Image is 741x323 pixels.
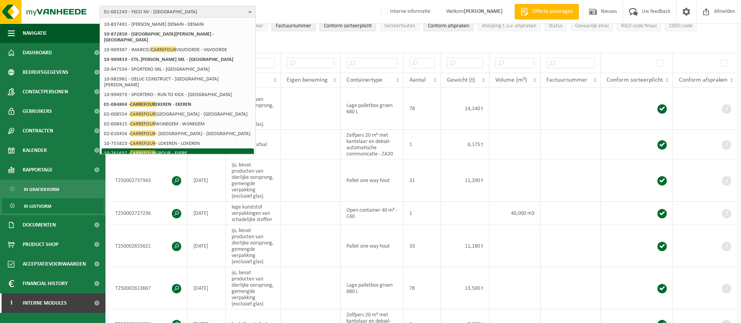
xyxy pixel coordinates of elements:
span: CARREFOUR [130,150,155,156]
td: [DATE] [187,159,226,202]
span: Conform afspraken [428,23,469,29]
span: Containertype [346,77,382,83]
strong: 10-872850 - [GEOGRAPHIC_DATA][PERSON_NAME] - [GEOGRAPHIC_DATA] [104,32,214,43]
span: Contracten [23,121,53,141]
td: 78 [404,267,441,309]
span: Kalender [23,141,47,160]
span: Factuurnummer [276,23,311,29]
strong: 01-084804 - EKEREN - EKEREN [104,101,191,107]
span: Gewicht (t) [447,77,475,83]
td: 31 [404,159,441,202]
a: In lijstvorm [2,198,104,213]
label: Interne informatie [379,6,430,18]
span: Factuurnummer [546,77,587,83]
strong: [PERSON_NAME] [464,9,503,14]
li: 10-909387 - IMARCO/ VILVOORDE - VILVOORDE [102,45,254,55]
span: CARREFOUR [130,140,155,146]
li: 10-755823 - - LOKEREN - LOKEREN [102,139,254,148]
button: StatusStatus: Activate to sort [545,20,567,31]
span: Eigen benaming [287,77,328,83]
span: CARREFOUR [130,121,155,127]
td: 6,175 t [441,130,489,159]
td: [DATE] [187,267,226,309]
button: Afwijking t.o.v. afsprakenAfwijking t.o.v. afspraken: Activate to sort [477,20,541,31]
span: Contactpersonen [23,82,68,102]
button: Conform afspraken : Activate to sort [423,20,473,31]
td: 1 [404,130,441,159]
span: I [8,293,15,313]
strong: 10-909819 - ETS. [PERSON_NAME] SRL - [GEOGRAPHIC_DATA] [104,57,233,62]
td: [DATE] [187,225,226,267]
span: Gebruikers [23,102,52,121]
td: T250002727236 [109,202,187,225]
button: SorteerfoutenSorteerfouten: Activate to sort [380,20,420,31]
td: 13,500 t [441,267,489,309]
span: CARREFOUR [151,46,176,52]
span: Bedrijfsgegevens [23,62,68,82]
span: Aantal [409,77,426,83]
li: 10-761637 - GROUP - EVERE [102,148,254,158]
td: Zelfpers 20 m³ met kantelaar en deksel-automatische communicatie - ZA20 [341,130,404,159]
span: Sorteerfouten [384,23,415,29]
td: 1 [404,202,441,225]
span: Navigatie [23,23,47,43]
td: 11,200 t [441,159,489,202]
span: Dashboard [23,43,52,62]
span: Rapportage [23,160,53,180]
span: In grafiekvorm [24,182,59,197]
span: Offerte aanvragen [530,8,575,16]
button: FactuurnummerFactuurnummer: Activate to sort [271,20,316,31]
span: In lijstvorm [24,199,51,214]
td: T250002613667 [109,267,187,309]
span: CARREFOUR [130,130,155,136]
td: 33 [404,225,441,267]
td: ijs, bevat producten van dierlijke oorsprong, gemengde verpakking (exclusief glas) [226,159,281,202]
li: 10-947534 - SPORTERO SRL - [GEOGRAPHIC_DATA] [102,64,254,74]
span: Interne modules [23,293,67,313]
td: Lage palletbox groen 680 L [341,87,404,130]
li: 02-008415 - WIJNEGEM - WIJNEGEM [102,119,254,129]
button: Conform sorteerplicht : Activate to sort [320,20,376,31]
a: Offerte aanvragen [514,4,579,20]
span: Acceptatievoorwaarden [23,254,86,274]
span: 01-001243 - YSCO NV - [GEOGRAPHIC_DATA] [104,6,245,18]
td: Lage palletbox groen 680 L [341,267,404,309]
span: Conform afspraken [679,77,727,83]
span: Status [549,23,562,29]
td: lege kunststof verpakkingen van schadelijke stoffen [226,202,281,225]
span: Conform sorteerplicht [607,77,663,83]
td: T250002655621 [109,225,187,267]
li: 02-008554 - [GEOGRAPHIC_DATA] - [GEOGRAPHIC_DATA] [102,109,254,119]
span: Financial History [23,274,68,293]
span: Gevaarlijk afval [575,23,609,29]
td: ijs, bevat producten van dierlijke oorsprong, gemengde verpakking (exclusief glas) [226,225,281,267]
li: 02-010456 - - [GEOGRAPHIC_DATA] - [GEOGRAPHIC_DATA] [102,129,254,139]
li: 10-837491 - [PERSON_NAME] DENAIN - DENAIN [102,20,254,29]
span: Conform sorteerplicht [324,23,372,29]
span: Documenten [23,215,56,235]
td: ijs, bevat producten van dierlijke oorsprong, gemengde verpakking (exclusief glas) [226,267,281,309]
span: R&D code finaal [621,23,657,29]
td: T250002737943 [109,159,187,202]
span: CSRD code [669,23,693,29]
li: 10-982981 - DELUC CONSTRUCT - [GEOGRAPHIC_DATA][PERSON_NAME] [102,74,254,90]
td: 40,000 m3 [489,202,541,225]
span: Volume (m³) [495,77,527,83]
li: 10-994973 - SPORTERO - RUN TO KICK - [GEOGRAPHIC_DATA] [102,90,254,100]
span: Afwijking t.o.v. afspraken [482,23,536,29]
td: Pallet one way hout [341,225,404,267]
span: CARREFOUR [130,101,155,107]
td: 78 [404,87,441,130]
button: Gevaarlijk afval : Activate to sort [571,20,613,31]
td: 11,180 t [441,225,489,267]
button: CSRD codeCSRD code: Activate to sort [665,20,697,31]
span: CARREFOUR [130,111,155,117]
td: 14,140 t [441,87,489,130]
button: 01-001243 - YSCO NV - [GEOGRAPHIC_DATA] [100,6,256,18]
a: In grafiekvorm [2,182,104,196]
td: Open container 40 m³ - C40 [341,202,404,225]
span: Product Shop [23,235,58,254]
button: R&D code finaalR&amp;D code finaal: Activate to sort [617,20,661,31]
td: [DATE] [187,202,226,225]
td: Pallet one way hout [341,159,404,202]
